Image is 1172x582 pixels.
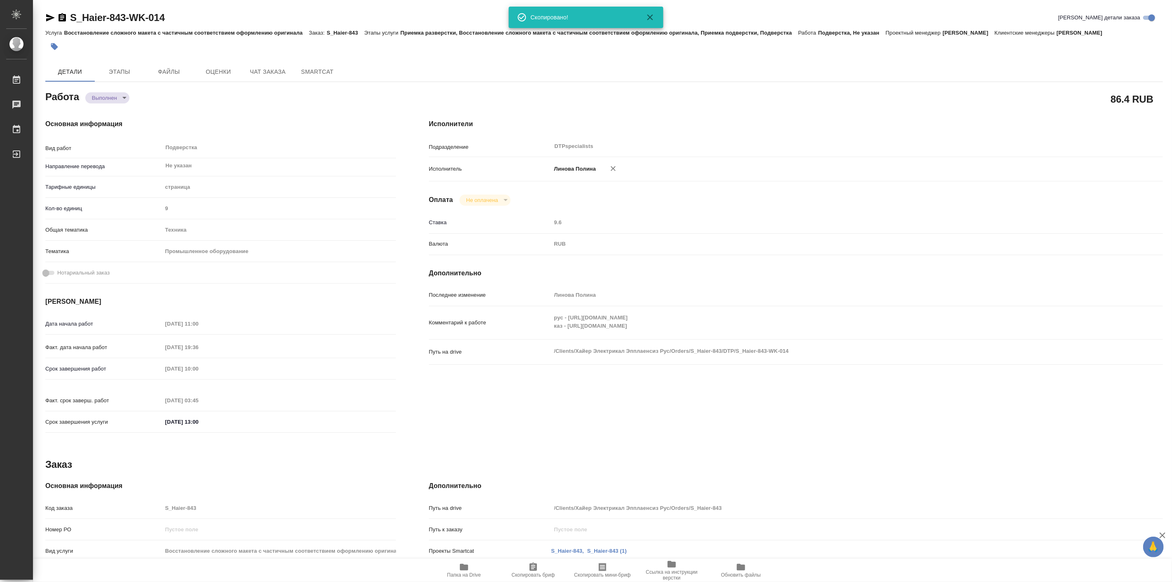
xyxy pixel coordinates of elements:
div: RUB [551,237,1102,251]
h4: Оплата [429,195,453,205]
button: Скопировать бриф [499,559,568,582]
button: 🙏 [1143,537,1164,557]
input: Пустое поле [162,502,396,514]
span: Этапы [100,67,139,77]
p: Факт. дата начала работ [45,343,162,352]
span: [PERSON_NAME] детали заказа [1058,14,1140,22]
input: Пустое поле [162,394,234,406]
input: Пустое поле [162,202,396,214]
p: Восстановление сложного макета с частичным соответствием оформлению оригинала [64,30,309,36]
p: Тарифные единицы [45,183,162,191]
p: Срок завершения работ [45,365,162,373]
p: Комментарий к работе [429,319,551,327]
p: Этапы услуги [364,30,401,36]
button: Папка на Drive [429,559,499,582]
input: Пустое поле [551,502,1102,514]
button: Скопировать ссылку [57,13,67,23]
h4: Основная информация [45,119,396,129]
span: Чат заказа [248,67,288,77]
input: Пустое поле [162,523,396,535]
p: [PERSON_NAME] [1057,30,1109,36]
button: Обновить файлы [706,559,776,582]
span: 🙏 [1146,538,1160,556]
p: Вид работ [45,144,162,153]
span: Ссылка на инструкции верстки [642,569,701,581]
input: Пустое поле [162,341,234,353]
p: Клиентские менеджеры [995,30,1057,36]
span: Файлы [149,67,189,77]
p: Исполнитель [429,165,551,173]
span: Скопировать мини-бриф [574,572,631,578]
span: Скопировать бриф [511,572,555,578]
input: Пустое поле [551,289,1102,301]
a: S_Haier-843 (1) [587,548,627,554]
p: Код заказа [45,504,162,512]
p: Общая тематика [45,226,162,234]
div: страница [162,180,396,194]
p: [PERSON_NAME] [943,30,995,36]
h4: Основная информация [45,481,396,491]
p: Проектный менеджер [886,30,942,36]
div: Выполнен [459,195,510,206]
button: Удалить исполнителя [604,160,622,178]
p: Кол-во единиц [45,204,162,213]
p: Путь на drive [429,348,551,356]
h4: Дополнительно [429,481,1163,491]
h2: Заказ [45,458,72,471]
p: Заказ: [309,30,327,36]
p: Линова Полина [551,165,596,173]
input: Пустое поле [551,523,1102,535]
textarea: /Clients/Хайер Электрикал Эпплаенсиз Рус/Orders/S_Haier-843/DTP/S_Haier-843-WK-014 [551,344,1102,358]
a: S_Haier-843, [551,548,584,554]
span: SmartCat [298,67,337,77]
textarea: рус - [URL][DOMAIN_NAME] каз - [URL][DOMAIN_NAME] [551,311,1102,333]
p: S_Haier-843 [327,30,364,36]
p: Срок завершения услуги [45,418,162,426]
button: Добавить тэг [45,38,63,56]
p: Тематика [45,247,162,256]
div: Скопировано! [531,13,634,21]
p: Дата начала работ [45,320,162,328]
h2: Работа [45,89,79,103]
input: Пустое поле [162,545,396,557]
p: Подверстка, Не указан [818,30,886,36]
p: Факт. срок заверш. работ [45,397,162,405]
button: Выполнен [89,94,120,101]
button: Закрыть [640,12,660,22]
p: Подразделение [429,143,551,151]
input: Пустое поле [551,216,1102,228]
p: Путь на drive [429,504,551,512]
h4: Дополнительно [429,268,1163,278]
button: Скопировать ссылку для ЯМессенджера [45,13,55,23]
p: Последнее изменение [429,291,551,299]
p: Вид услуги [45,547,162,555]
span: Папка на Drive [447,572,481,578]
span: Оценки [199,67,238,77]
div: Техника [162,223,396,237]
input: Пустое поле [162,318,234,330]
p: Работа [798,30,818,36]
div: Выполнен [85,92,129,103]
h2: 86.4 RUB [1111,92,1153,106]
div: Промышленное оборудование [162,244,396,258]
p: Номер РО [45,526,162,534]
p: Валюта [429,240,551,248]
span: Детали [50,67,90,77]
p: Услуга [45,30,64,36]
p: Проекты Smartcat [429,547,551,555]
p: Направление перевода [45,162,162,171]
input: Пустое поле [162,363,234,375]
h4: Исполнители [429,119,1163,129]
p: Ставка [429,218,551,227]
span: Обновить файлы [721,572,761,578]
span: Нотариальный заказ [57,269,110,277]
h4: [PERSON_NAME] [45,297,396,307]
button: Скопировать мини-бриф [568,559,637,582]
input: ✎ Введи что-нибудь [162,416,234,428]
p: Путь к заказу [429,526,551,534]
a: S_Haier-843-WK-014 [70,12,165,23]
p: Приемка разверстки, Восстановление сложного макета с частичным соответствием оформлению оригинала... [401,30,798,36]
button: Не оплачена [464,197,500,204]
button: Ссылка на инструкции верстки [637,559,706,582]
